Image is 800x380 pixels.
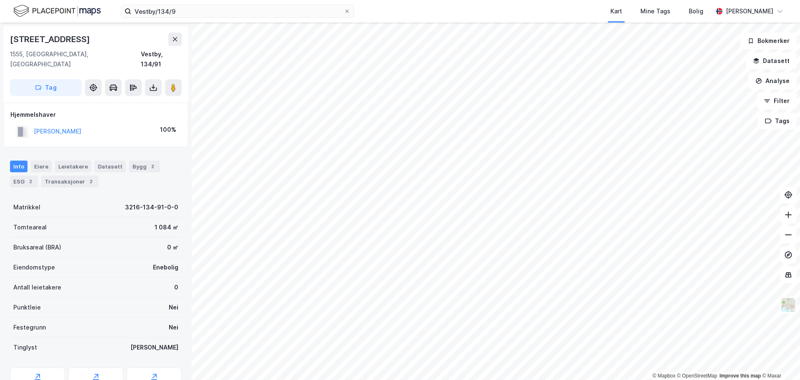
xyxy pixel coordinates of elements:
div: 1 084 ㎡ [155,222,178,232]
div: Vestby, 134/91 [141,49,182,69]
div: Bolig [689,6,703,16]
iframe: Chat Widget [758,340,800,380]
div: 0 [174,282,178,292]
div: Eiere [31,161,52,172]
a: Mapbox [652,373,675,379]
a: Improve this map [720,373,761,379]
div: Mine Tags [640,6,670,16]
div: Kart [610,6,622,16]
div: Festegrunn [13,322,46,332]
button: Analyse [748,73,797,89]
button: Tag [10,79,82,96]
div: Enebolig [153,262,178,272]
div: 2 [148,162,157,171]
div: Bygg [129,161,160,172]
div: [STREET_ADDRESS] [10,33,92,46]
a: OpenStreetMap [677,373,717,379]
img: Z [780,297,796,313]
div: Transaksjoner [41,176,98,187]
button: Bokmerker [740,33,797,49]
div: Kontrollprogram for chat [758,340,800,380]
div: Leietakere [55,161,91,172]
button: Datasett [746,53,797,69]
div: Hjemmelshaver [10,110,181,120]
div: [PERSON_NAME] [726,6,773,16]
input: Søk på adresse, matrikkel, gårdeiere, leietakere eller personer [131,5,344,18]
div: Info [10,161,27,172]
div: 2 [87,177,95,186]
div: Tinglyst [13,342,37,352]
div: Punktleie [13,302,41,312]
div: [PERSON_NAME] [130,342,178,352]
button: Filter [757,93,797,109]
div: Matrikkel [13,202,40,212]
button: Tags [758,113,797,129]
div: Antall leietakere [13,282,61,292]
div: Nei [169,322,178,332]
div: Tomteareal [13,222,47,232]
div: Nei [169,302,178,312]
div: 0 ㎡ [167,242,178,252]
div: Datasett [95,161,126,172]
div: ESG [10,176,38,187]
div: Eiendomstype [13,262,55,272]
div: 3216-134-91-0-0 [125,202,178,212]
div: Bruksareal (BRA) [13,242,61,252]
div: 100% [160,125,176,135]
div: 2 [26,177,35,186]
div: 1555, [GEOGRAPHIC_DATA], [GEOGRAPHIC_DATA] [10,49,141,69]
img: logo.f888ab2527a4732fd821a326f86c7f29.svg [13,4,101,18]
